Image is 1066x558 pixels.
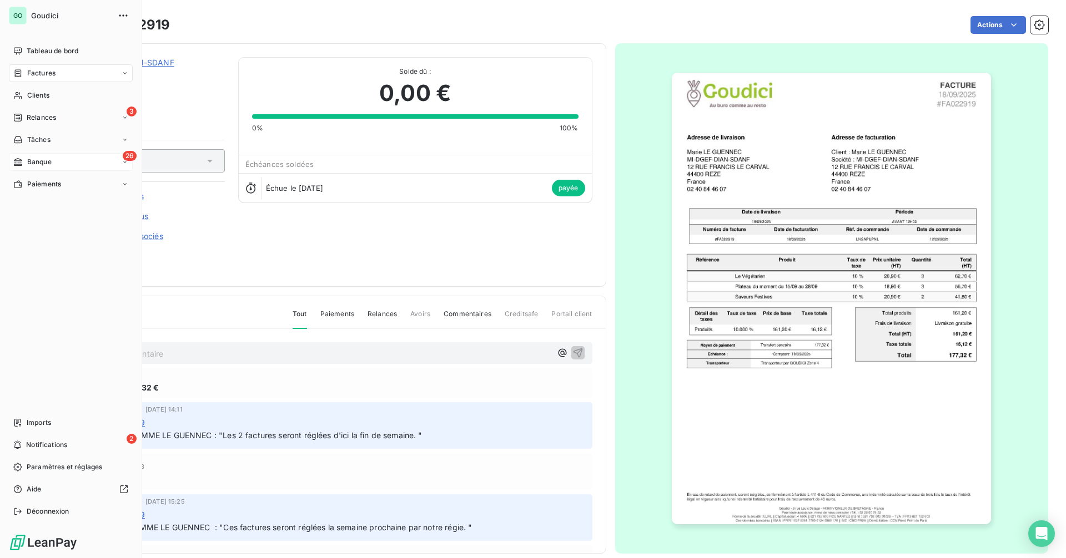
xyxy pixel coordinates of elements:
[444,309,491,328] span: Commentaires
[1028,520,1055,547] div: Open Intercom Messenger
[9,534,78,551] img: Logo LeanPay
[27,46,78,56] span: Tableau de bord
[672,73,991,524] img: invoice_thumbnail
[552,180,585,196] span: payée
[74,430,423,440] span: Mail du 29/09 de MME LE GUENNEC : "Les 2 factures seront réglées d'ici la fin de semaine. "
[27,113,56,123] span: Relances
[27,506,69,516] span: Déconnexion
[551,309,592,328] span: Portail client
[9,480,133,498] a: Aide
[505,309,539,328] span: Creditsafe
[27,90,49,100] span: Clients
[9,7,27,24] div: GO
[27,68,56,78] span: Factures
[252,123,263,133] span: 0%
[27,179,61,189] span: Paiements
[379,77,451,110] span: 0,00 €
[245,160,314,169] span: Échéances soldées
[31,11,111,20] span: Goudici
[27,484,42,494] span: Aide
[971,16,1026,34] button: Actions
[145,498,185,505] span: [DATE] 15:25
[123,151,137,161] span: 26
[74,523,472,532] span: Mail du 19/09 de MME LE GUENNEC : "Ces factures seront réglées la semaine prochaine par notre rég...
[560,123,579,133] span: 100%
[145,406,183,413] span: [DATE] 14:11
[368,309,397,328] span: Relances
[293,309,307,329] span: Tout
[27,462,102,472] span: Paramètres et réglages
[26,440,67,450] span: Notifications
[27,157,52,167] span: Banque
[252,67,579,77] span: Solde dû :
[127,106,137,116] span: 3
[27,418,51,428] span: Imports
[127,382,159,393] span: 177,32 €
[410,309,430,328] span: Avoirs
[320,309,354,328] span: Paiements
[266,184,323,192] span: Échue le [DATE]
[27,135,51,145] span: Tâches
[127,434,137,444] span: 2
